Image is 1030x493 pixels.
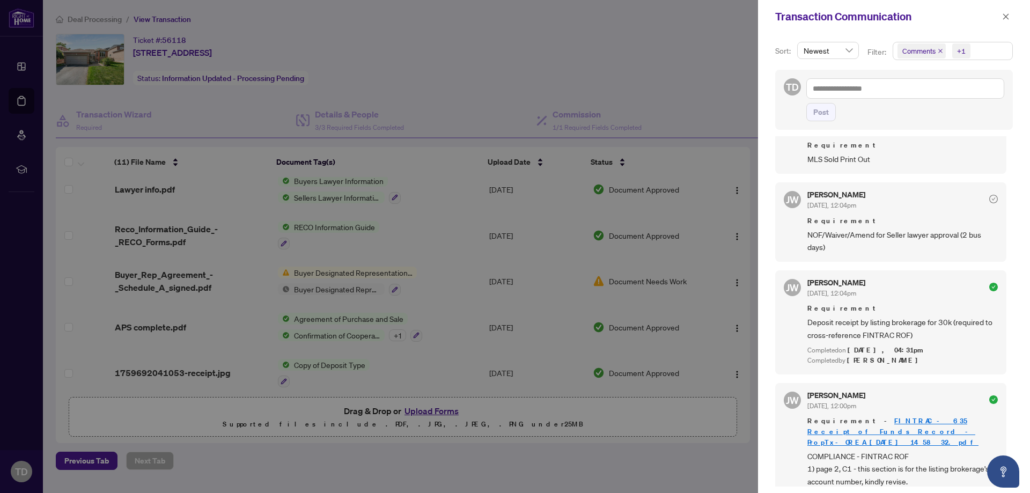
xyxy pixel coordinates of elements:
span: MLS Sold Print Out [807,153,998,165]
div: Completed by [807,356,998,366]
span: check-circle [989,395,998,404]
span: check-circle [989,195,998,203]
span: [DATE], 04:31pm [848,345,925,355]
div: +1 [957,46,966,56]
span: check-circle [989,283,998,291]
span: [DATE], 12:00pm [807,402,856,410]
span: close [1002,13,1010,20]
span: Requirement [807,216,998,226]
span: Comments [902,46,936,56]
span: Comments [897,43,946,58]
span: JW [786,393,799,408]
h5: [PERSON_NAME] [807,392,865,399]
span: TD [786,79,799,94]
p: Filter: [867,46,888,58]
h5: [PERSON_NAME] [807,279,865,286]
span: NOF/Waiver/Amend for Seller lawyer approval (2 bus days) [807,229,998,254]
h5: [PERSON_NAME] [807,191,865,198]
span: Requirement - [807,416,998,448]
span: JW [786,280,799,295]
div: Completed on [807,345,998,356]
span: [DATE], 12:04pm [807,201,856,209]
span: [PERSON_NAME] [847,356,924,365]
span: close [938,48,943,54]
div: Transaction Communication [775,9,999,25]
button: Open asap [987,455,1019,488]
span: Deposit receipt by listing brokerage for 30k (required to cross-reference FINTRAC ROF) [807,316,998,341]
span: Requirement [807,303,998,314]
span: [DATE], 12:04pm [807,289,856,297]
p: Sort: [775,45,793,57]
span: Newest [804,42,852,58]
button: Post [806,103,836,121]
a: FINTRAC - 635 Receipt of Funds Record - PropTx-OREA_[DATE] 14_58_32.pdf [807,416,979,447]
span: Requirement [807,140,998,151]
span: JW [786,192,799,207]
